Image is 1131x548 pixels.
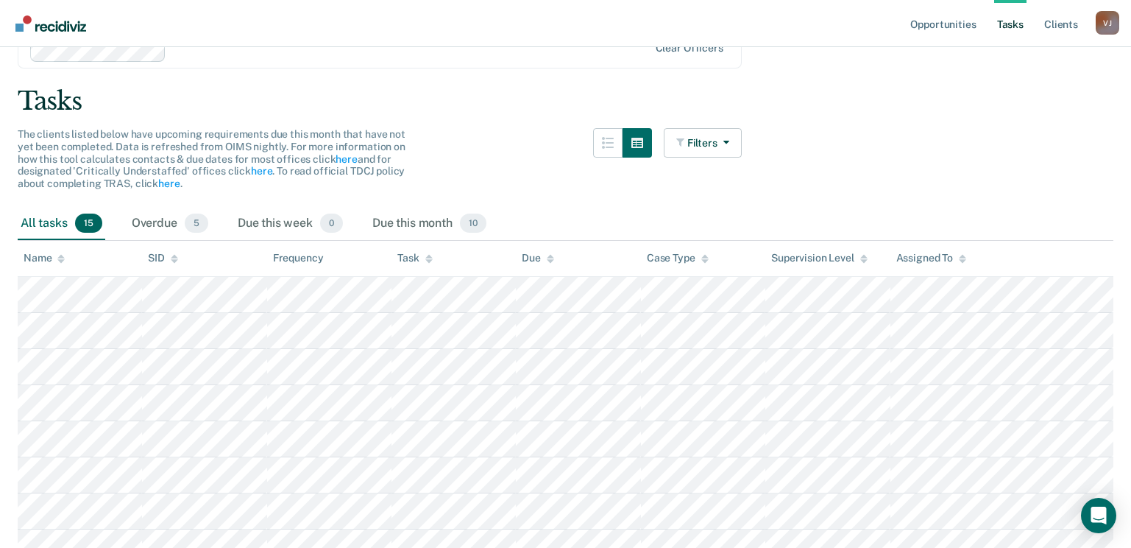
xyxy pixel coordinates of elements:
[1081,498,1116,533] div: Open Intercom Messenger
[397,252,432,264] div: Task
[18,86,1113,116] div: Tasks
[273,252,324,264] div: Frequency
[647,252,709,264] div: Case Type
[148,252,178,264] div: SID
[896,252,966,264] div: Assigned To
[251,165,272,177] a: here
[18,128,405,189] span: The clients listed below have upcoming requirements due this month that have not yet been complet...
[664,128,742,158] button: Filters
[18,208,105,240] div: All tasks15
[522,252,554,264] div: Due
[336,153,357,165] a: here
[129,208,211,240] div: Overdue5
[771,252,868,264] div: Supervision Level
[75,214,102,233] span: 15
[1096,11,1119,35] button: Profile dropdown button
[1096,11,1119,35] div: V J
[460,214,486,233] span: 10
[235,208,346,240] div: Due this week0
[15,15,86,32] img: Recidiviz
[656,42,723,55] div: Clear officers
[185,214,208,233] span: 5
[369,208,489,240] div: Due this month10
[320,214,343,233] span: 0
[158,178,180,189] a: here
[24,252,65,264] div: Name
